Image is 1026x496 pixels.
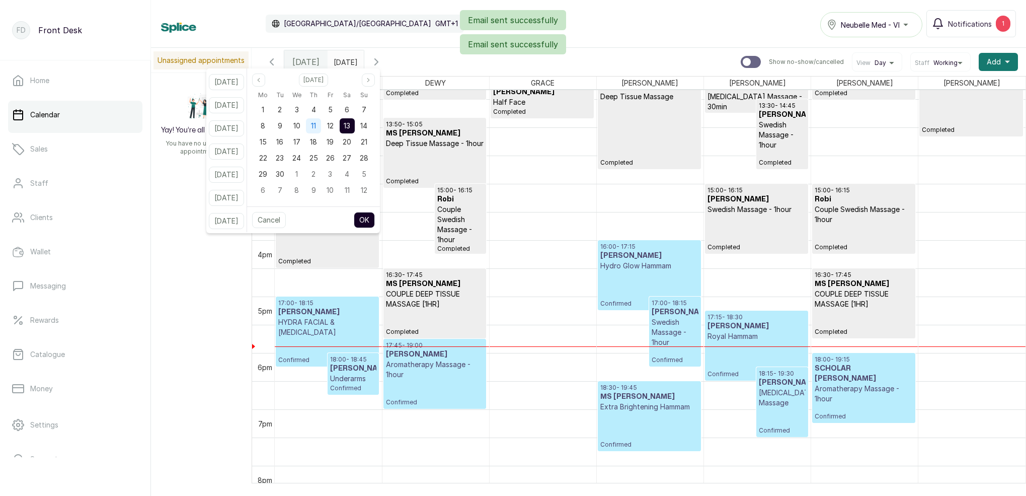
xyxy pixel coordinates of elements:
button: OK [354,212,375,228]
p: Underarms [330,374,377,384]
h3: [PERSON_NAME] [707,321,806,331]
p: 17:00 - 18:15 [652,299,698,307]
button: Cancel [252,212,286,228]
span: 8 [294,186,299,194]
p: Settings [30,420,58,430]
div: [DATE] [284,50,328,74]
p: 17:45 - 19:00 [386,341,484,349]
p: Confirmed [330,384,377,392]
div: 14 Sep 2025 [356,118,372,134]
div: 05 Sep 2025 [322,102,339,118]
button: [DATE] [209,97,244,113]
div: 02 Oct 2025 [305,166,322,182]
div: Sep 2025 [255,89,372,198]
button: StaffWorking [915,59,966,67]
span: View [856,59,871,67]
p: Deep Tissue Massage - 1hour [386,138,484,149]
span: 27 [343,154,351,162]
p: 18:00 - 19:15 [815,356,913,364]
h3: [PERSON_NAME] [759,110,805,120]
p: Confirmed [652,347,698,364]
span: Th [309,89,318,101]
div: 16 Sep 2025 [272,134,288,150]
span: Mo [258,89,268,101]
span: Sa [343,89,351,101]
div: 08 Oct 2025 [288,182,305,198]
span: We [292,89,301,101]
div: 23 Sep 2025 [272,150,288,166]
span: 10 [327,186,334,194]
div: 12 Oct 2025 [356,182,372,198]
a: Settings [8,411,142,439]
a: Money [8,375,142,403]
p: Completed [815,225,913,251]
div: 01 Sep 2025 [255,102,271,118]
span: GRACE [529,77,557,89]
h3: [PERSON_NAME] [330,364,377,374]
p: Clients [30,212,53,223]
p: 17:15 - 18:30 [707,313,806,321]
p: Confirmed [759,408,805,435]
span: [DATE] [292,56,320,68]
p: Completed [437,245,484,253]
div: Saturday [339,89,355,102]
p: Staff [30,178,48,188]
span: Su [360,89,368,101]
p: 15:00 - 16:15 [815,186,913,194]
p: Sales [30,144,48,154]
p: Completed [759,150,805,167]
h3: [PERSON_NAME] [386,349,484,360]
span: 1 [262,105,264,114]
p: 17:00 - 18:15 [278,299,376,307]
span: Fr [328,89,333,101]
div: 06 Oct 2025 [255,182,271,198]
span: 21 [361,137,367,146]
p: 15:00 - 16:15 [437,186,484,194]
p: Completed [386,89,484,97]
span: 7 [278,186,282,194]
div: 7pm [256,418,274,429]
h3: MS [PERSON_NAME] [386,128,484,138]
a: Wallet [8,238,142,266]
div: 8pm [256,475,274,485]
div: Sunday [356,89,372,102]
h3: [PERSON_NAME] [493,87,591,97]
span: 19 [327,137,334,146]
p: Swedish Massage - 1hour [652,317,698,347]
p: Confirmed [600,271,698,308]
h3: MS [PERSON_NAME] [815,279,913,289]
span: 12 [361,186,367,194]
span: 16 [276,137,283,146]
p: COUPLE DEEP TISSUE MASSAGE [1HR] [386,289,484,309]
span: 28 [360,154,368,162]
button: [DATE] [209,144,244,160]
h3: SCHOLAR [PERSON_NAME] [815,364,913,384]
span: [PERSON_NAME] [727,77,788,89]
div: 11 Sep 2025 [305,118,322,134]
span: 20 [343,137,351,146]
span: 7 [362,105,366,114]
p: Completed [386,309,484,336]
p: COUPLE DEEP TISSUE MASSAGE [1HR] [815,289,913,309]
div: 28 Sep 2025 [356,150,372,166]
p: Completed [493,107,591,116]
span: Staff [915,59,929,67]
div: 17 Sep 2025 [288,134,305,150]
p: 13:30 - 14:45 [759,102,805,110]
div: 11 Oct 2025 [339,182,355,198]
p: Swedish Massage - 1hour [759,120,805,150]
p: Catalogue [30,349,65,360]
span: DEWY [423,77,448,89]
p: 16:30 - 17:45 [386,271,484,279]
p: Messaging [30,281,66,291]
a: Clients [8,203,142,232]
div: 25 Sep 2025 [305,150,322,166]
div: 05 Oct 2025 [356,166,372,182]
span: 5 [328,105,333,114]
span: 12 [327,121,334,130]
div: 4pm [256,249,274,260]
p: 13:50 - 15:05 [386,120,484,128]
p: Wallet [30,247,51,257]
div: 07 Sep 2025 [356,102,372,118]
div: 03 Sep 2025 [288,102,305,118]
